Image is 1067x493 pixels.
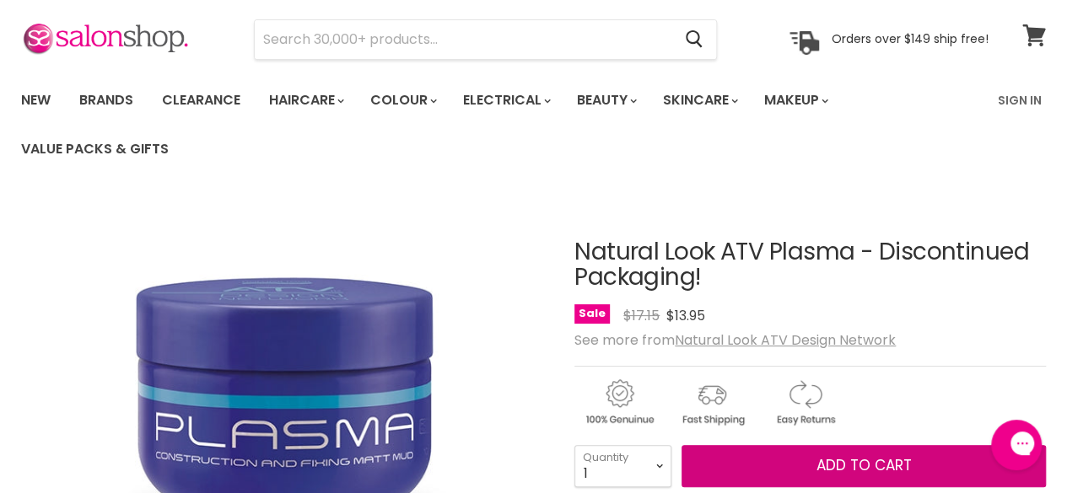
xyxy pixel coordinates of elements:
[752,83,838,118] a: Makeup
[988,83,1052,118] a: Sign In
[254,19,717,60] form: Product
[623,306,660,325] span: $17.15
[574,330,896,350] span: See more from
[666,306,705,325] span: $13.95
[682,445,1046,487] button: Add to cart
[8,131,181,167] a: Value Packs & Gifts
[564,83,647,118] a: Beauty
[574,239,1046,292] h1: Natural Look ATV Plasma - Discontinued Packaging!
[671,20,716,59] button: Search
[983,414,1050,476] iframe: Gorgias live chat messenger
[8,76,988,174] ul: Main menu
[67,83,146,118] a: Brands
[667,377,757,428] img: shipping.gif
[149,83,253,118] a: Clearance
[574,445,671,487] select: Quantity
[832,31,989,46] p: Orders over $149 ship free!
[8,83,63,118] a: New
[450,83,561,118] a: Electrical
[675,330,896,350] a: Natural Look ATV Design Network
[574,377,664,428] img: genuine.gif
[760,377,849,428] img: returns.gif
[650,83,748,118] a: Skincare
[255,20,671,59] input: Search
[574,304,610,324] span: Sale
[358,83,447,118] a: Colour
[256,83,354,118] a: Haircare
[816,455,912,475] span: Add to cart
